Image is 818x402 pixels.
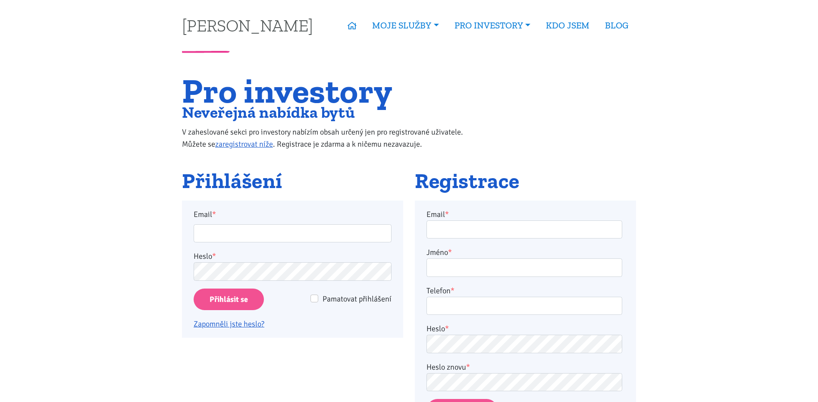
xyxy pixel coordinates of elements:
[466,362,470,372] abbr: required
[194,289,264,311] input: Přihlásit se
[426,361,470,373] label: Heslo znovu
[188,208,398,220] label: Email
[445,324,449,333] abbr: required
[415,170,636,193] h2: Registrace
[448,248,452,257] abbr: required
[447,16,538,35] a: PRO INVESTORY
[597,16,636,35] a: BLOG
[426,285,454,297] label: Telefon
[538,16,597,35] a: KDO JSEM
[445,210,449,219] abbr: required
[426,246,452,258] label: Jméno
[182,126,481,150] p: V zaheslované sekci pro investory nabízím obsah určený jen pro registrované uživatele. Můžete se ...
[426,323,449,335] label: Heslo
[364,16,446,35] a: MOJE SLUŽBY
[182,105,481,119] h2: Neveřejná nabídka bytů
[451,286,454,295] abbr: required
[323,294,392,304] span: Pamatovat přihlášení
[182,170,403,193] h2: Přihlášení
[426,208,449,220] label: Email
[182,17,313,34] a: [PERSON_NAME]
[194,319,264,329] a: Zapomněli jste heslo?
[194,250,216,262] label: Heslo
[215,139,273,149] a: zaregistrovat níže
[182,76,481,105] h1: Pro investory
